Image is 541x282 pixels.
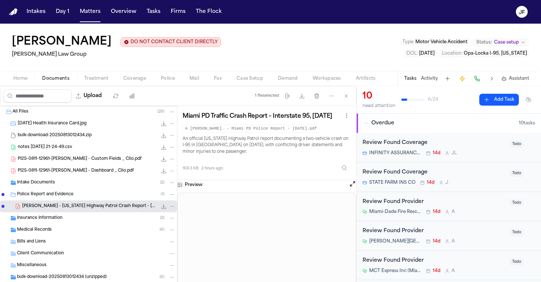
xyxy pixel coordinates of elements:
[214,76,222,82] span: Fax
[369,209,422,215] span: Miami-Dade Fire Rescue Department
[3,89,72,103] input: Search files
[404,76,416,82] button: Tasks
[440,50,529,57] button: Edit Location: Opa-Locka I-95, Florida
[371,120,394,127] span: Overdue
[338,161,351,175] button: Inspect
[357,192,541,221] div: Open task: Review Found Provider
[363,227,506,235] div: Review Found Provider
[519,120,535,126] span: 10 task s
[17,180,55,186] span: Intake Documents
[457,73,467,84] button: Create Immediate Task
[357,221,541,251] div: Open task: Review Found Provider
[421,76,438,82] button: Activity
[433,238,440,244] span: 14d
[108,5,139,18] button: Overview
[53,5,72,18] button: Day 1
[157,110,164,114] span: ( 28 )
[12,35,112,49] button: Edit matter name
[193,5,225,18] button: The Flock
[349,180,356,188] button: Open preview
[17,227,52,233] span: Medical Records
[183,124,319,133] code: A [PERSON_NAME]. - Miami PD Police Report - [DATE].pdf
[77,5,103,18] button: Matters
[522,94,535,106] button: Hide completed tasks (⌘⇧H)
[161,192,164,196] span: ( 1 )
[168,5,188,18] button: Firms
[160,203,167,210] button: Download A. Walker - Florida Highway Patrol Crash Report - 8.9.25
[160,144,167,151] button: Download notes 2025-08-12 21-24-49.csv
[369,268,422,274] span: MCT Express Inc (Miami-Dade Ambulance Service)
[12,50,221,59] h2: [PERSON_NAME] Law Group
[357,114,541,133] button: Overdue10tasks
[472,73,482,84] button: Make a Call
[72,89,106,103] button: Upload
[464,51,527,56] span: Opa-Locka I-95, [US_STATE]
[452,268,455,274] span: A
[363,168,506,177] div: Review Found Coverage
[404,50,437,57] button: Edit DOL: 2025-08-09
[17,262,47,269] span: Miscellaneous
[9,8,18,16] a: Home
[357,251,541,280] div: Open task: Review Found Provider
[278,76,298,82] span: Demand
[479,94,519,106] button: Add Task
[24,5,48,18] button: Intakes
[356,76,376,82] span: Artifacts
[160,155,167,163] button: Download PI25-0811-12961-Antwan Walker - Custom Fields _ Clio.pdf
[160,120,167,127] button: Download 25.08.20 Health Insurance Card.jpg
[509,76,529,82] span: Assistant
[363,90,395,102] div: 10
[18,156,142,162] span: PI25-0811-12961-[PERSON_NAME] - Custom Fields _ Clio.pdf
[17,215,62,221] span: Insurance Information
[433,150,440,156] span: 14d
[18,133,92,139] span: bulk-download-20250813012434.zip
[446,180,448,186] span: J
[84,76,109,82] span: Treatment
[476,39,492,45] span: Status:
[494,39,519,45] span: Case setup
[442,51,463,56] span: Location :
[427,180,435,186] span: 14d
[452,150,457,156] span: J L
[428,97,438,103] span: 6 / 24
[13,76,27,82] span: Home
[363,139,506,147] div: Review Found Coverage
[183,136,351,156] p: An official [US_STATE] Highway Patrol report documenting a two-vehicle crash on I-95 in [GEOGRAPH...
[519,10,525,15] text: JF
[442,73,453,84] button: Add Task
[473,38,529,47] button: Change status from Case setup
[130,39,218,45] span: DO NOT CONTACT CLIENT DIRECTLY
[17,192,74,198] span: Police Report and Evidence
[161,76,175,82] span: Police
[313,76,341,82] span: Workspaces
[255,93,279,98] div: 1 file selected
[433,209,440,215] span: 14d
[13,109,28,115] span: All Files
[510,141,523,148] span: Todo
[501,76,529,82] button: Assistant
[160,216,164,220] span: ( 2 )
[400,38,470,46] button: Edit Type: Motor Vehicle Accident
[123,76,146,82] span: Coverage
[510,258,523,265] span: Todo
[160,132,167,139] button: Download bulk-download-20250813012434.zip
[144,5,163,18] button: Tasks
[363,198,506,206] div: Review Found Provider
[120,37,221,47] button: Edit client contact restriction
[160,228,164,232] span: ( 6 )
[17,274,107,281] span: bulk-download-20250813012434 (unzipped)
[18,121,86,127] span: [DATE] Health Insurance Card.jpg
[363,257,506,265] div: Review Found Provider
[452,209,455,215] span: A
[510,199,523,206] span: Todo
[452,238,455,244] span: A
[190,76,199,82] span: Mail
[18,168,134,174] span: PI25-0811-12961-[PERSON_NAME] - Dashboard _ Clio.pdf
[406,51,418,56] span: DOL :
